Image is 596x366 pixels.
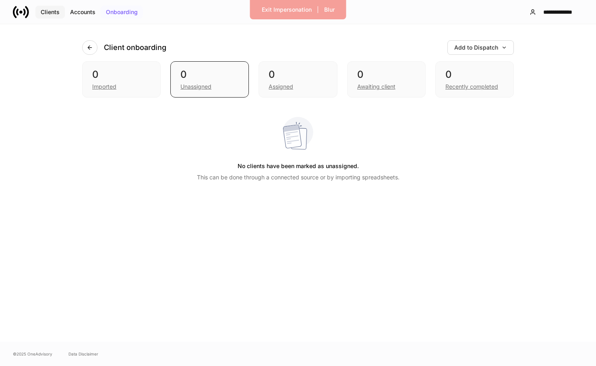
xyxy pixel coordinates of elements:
[357,68,416,81] div: 0
[92,68,151,81] div: 0
[104,43,166,52] h4: Client onboarding
[13,351,52,357] span: © 2025 OneAdvisory
[445,68,504,81] div: 0
[319,3,340,16] button: Blur
[180,68,239,81] div: 0
[65,6,101,19] button: Accounts
[262,7,312,12] div: Exit Impersonation
[259,61,337,98] div: 0Assigned
[435,61,514,98] div: 0Recently completed
[347,61,426,98] div: 0Awaiting client
[180,83,211,91] div: Unassigned
[454,45,507,50] div: Add to Dispatch
[41,9,60,15] div: Clients
[68,351,98,357] a: Data Disclaimer
[324,7,335,12] div: Blur
[106,9,138,15] div: Onboarding
[257,3,317,16] button: Exit Impersonation
[357,83,395,91] div: Awaiting client
[269,68,327,81] div: 0
[197,173,399,181] p: This can be done through a connected source or by importing spreadsheets.
[238,159,359,173] h5: No clients have been marked as unassigned.
[82,61,161,98] div: 0Imported
[170,61,249,98] div: 0Unassigned
[101,6,143,19] button: Onboarding
[447,40,514,55] button: Add to Dispatch
[35,6,65,19] button: Clients
[269,83,293,91] div: Assigned
[92,83,116,91] div: Imported
[70,9,95,15] div: Accounts
[445,83,498,91] div: Recently completed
